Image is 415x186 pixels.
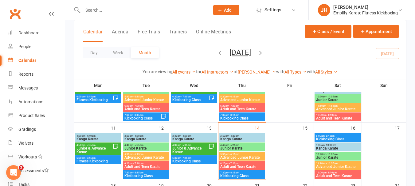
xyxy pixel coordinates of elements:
span: Adult and Teen Karate [316,174,360,178]
div: 13 [207,123,218,133]
span: Kickboxing Class [124,174,168,178]
span: - 4:20pm [181,135,191,137]
th: Sat [314,79,362,92]
span: Fitness Kickboxing [76,98,113,102]
span: 4:30pm [172,144,209,146]
div: Gradings [18,127,36,132]
span: 10:20am [316,95,360,98]
a: Reports [8,67,65,81]
span: - 11:55am [326,162,338,165]
span: 3:40pm [172,135,216,137]
th: Sun [362,79,406,92]
span: Advanced Junior Karate [316,107,360,111]
strong: at [234,69,238,74]
div: Calendar [18,58,36,63]
div: Workouts [18,154,37,159]
span: - 4:30pm [229,135,239,137]
span: 7:30pm [220,171,264,174]
span: Adult and Teen Karate [124,107,168,111]
span: Fitness Kickboxing [76,159,120,163]
span: 6:00pm [76,157,120,159]
span: Add [224,8,232,13]
span: Kanga Karate [316,89,360,93]
span: Junior & Advance Karate [76,146,113,154]
span: Junior Karate [124,89,168,93]
span: Advanced Junior Karate [124,156,168,159]
span: 3:50pm [124,135,168,137]
div: Messages [18,85,38,90]
button: Month [131,47,159,58]
span: 5:30pm [124,153,168,156]
span: - 6:15pm [133,95,143,98]
th: Tue [122,79,170,92]
span: Junior Karate [124,146,168,150]
a: All Styles [315,70,338,74]
a: [PERSON_NAME] [238,70,276,74]
span: 7:30pm [124,114,161,116]
button: Appointment [353,25,399,38]
span: 6:30pm [172,157,216,159]
a: All Types [284,70,307,74]
span: - 8:15pm [229,114,239,116]
span: - 7:20pm [229,104,239,107]
span: 10:20am [316,153,360,156]
span: Adult and Teen Karate [220,165,264,169]
span: - 10:10am [325,144,336,146]
button: Online Meetings [196,29,231,42]
span: - 6:15pm [229,153,239,156]
div: Emplify Karate Fitness Kickboxing [333,10,398,16]
span: - 6:15pm [229,95,239,98]
span: - 5:35pm [85,144,96,146]
a: Product Sales [8,109,65,123]
strong: with [276,69,284,74]
div: Waivers [18,141,33,146]
span: - 8:15pm [133,114,143,116]
div: JH [318,4,330,16]
span: - 8:45am [325,135,335,137]
span: 4:50pm [76,144,113,146]
span: 5:30pm [220,153,264,156]
span: - 4:40pm [85,135,96,137]
span: - 4:30pm [133,135,143,137]
span: - 11:55am [326,104,338,107]
div: 14 [255,123,266,133]
input: Search... [81,6,205,14]
div: Dashboard [18,30,40,35]
span: 8:00am [316,135,360,137]
span: Kickboxing Class [172,98,209,102]
th: Thu [218,79,266,92]
a: All Instructors [202,70,234,74]
th: Mon [74,79,122,92]
span: - 6:45pm [85,157,96,159]
span: - 7:15pm [181,95,191,98]
span: - 8:15pm [133,171,143,174]
span: - 6:15pm [133,153,143,156]
a: Dashboard [8,26,65,40]
a: People [8,40,65,54]
span: Adult and Teen Karate [220,107,264,111]
span: - 5:15pm [181,144,191,146]
span: - 1:10pm [327,171,337,174]
span: 7:30pm [124,171,168,174]
div: Product Sales [18,113,45,118]
span: 12:00pm [316,114,360,116]
span: Advanced Junior Karate [124,98,168,102]
span: 4:00pm [76,135,120,137]
a: Gradings [8,123,65,136]
strong: for [196,69,202,74]
button: Class / Event [305,25,351,38]
span: - 7:15pm [181,157,191,159]
span: Adult and Teen Karate [316,116,360,120]
span: Kickboxing Class [220,116,264,120]
span: 6:20pm [124,104,168,107]
strong: You are viewing [143,69,172,74]
a: All events [172,70,196,74]
span: - 7:20pm [133,162,143,165]
button: Day [83,47,105,58]
span: 6:00pm [76,95,113,98]
button: Week [105,47,131,58]
span: Junior & Advance Karate [76,89,120,93]
span: Junior & Advance Karate [172,146,209,154]
div: Automations [18,99,43,104]
div: People [18,44,31,49]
